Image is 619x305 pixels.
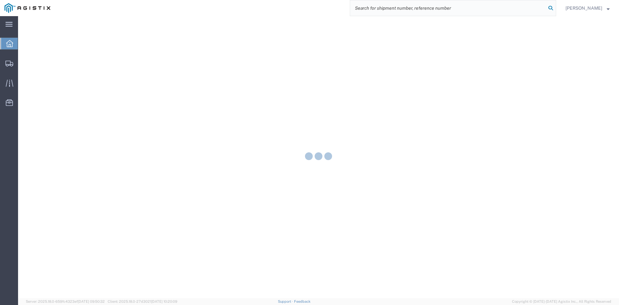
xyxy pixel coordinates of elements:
input: Search for shipment number, reference number [350,0,546,16]
span: [DATE] 09:50:32 [78,300,105,303]
a: Support [278,300,294,303]
span: Copyright © [DATE]-[DATE] Agistix Inc., All Rights Reserved [512,299,611,304]
span: [DATE] 10:20:09 [151,300,177,303]
span: Server: 2025.18.0-659fc4323ef [26,300,105,303]
button: [PERSON_NAME] [565,4,610,12]
a: Feedback [294,300,310,303]
img: logo [5,3,50,13]
span: Douglas Harris [565,5,602,12]
span: Client: 2025.18.0-27d3021 [108,300,177,303]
